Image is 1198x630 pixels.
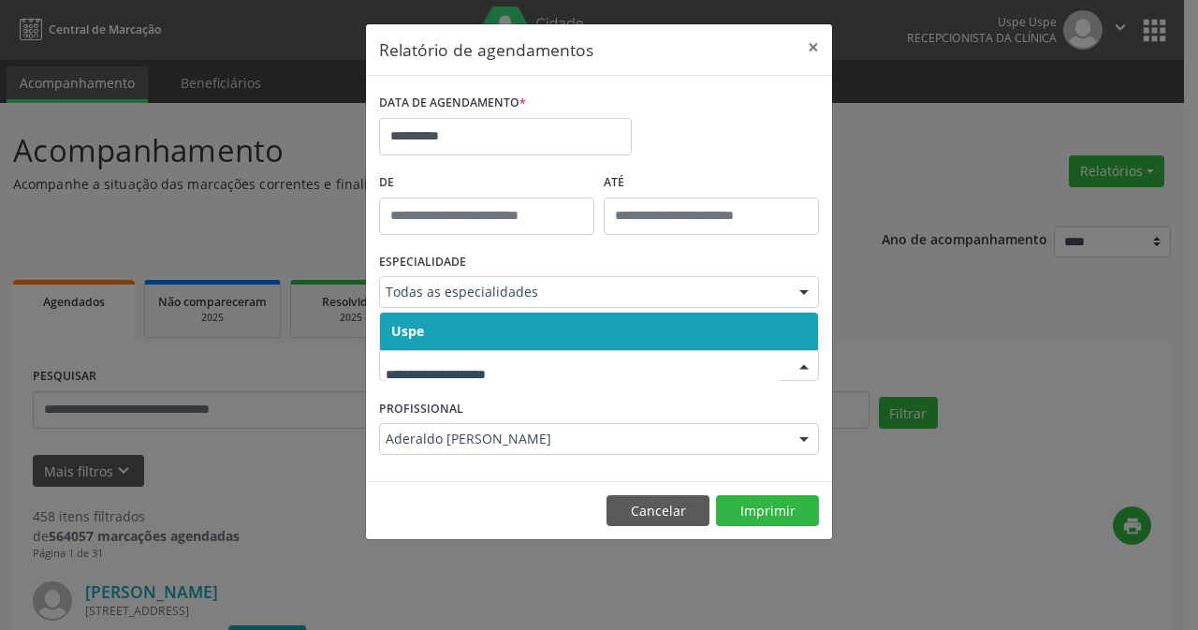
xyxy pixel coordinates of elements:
label: ATÉ [604,168,819,198]
button: Imprimir [716,495,819,527]
span: Todas as especialidades [386,283,781,301]
label: De [379,168,594,198]
button: Cancelar [606,495,709,527]
span: Aderaldo [PERSON_NAME] [386,430,781,448]
button: Close [795,24,832,70]
label: DATA DE AGENDAMENTO [379,89,526,118]
span: Uspe [391,322,424,340]
label: PROFISSIONAL [379,394,463,423]
h5: Relatório de agendamentos [379,37,593,62]
label: ESPECIALIDADE [379,248,466,277]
